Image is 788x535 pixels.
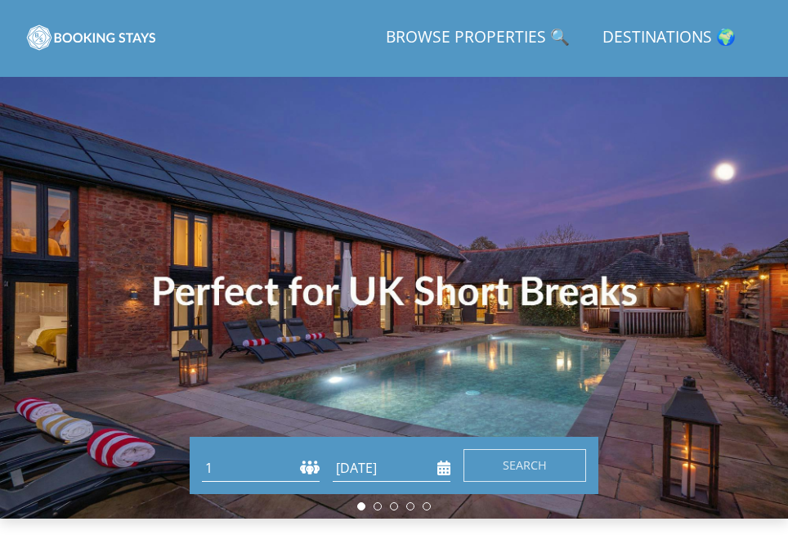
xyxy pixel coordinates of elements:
img: BookingStays [26,21,157,54]
a: Browse Properties 🔍 [379,20,576,56]
input: Arrival Date [333,455,450,482]
a: Destinations 🌍 [596,20,742,56]
span: Search [503,457,547,473]
button: Search [463,449,586,482]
